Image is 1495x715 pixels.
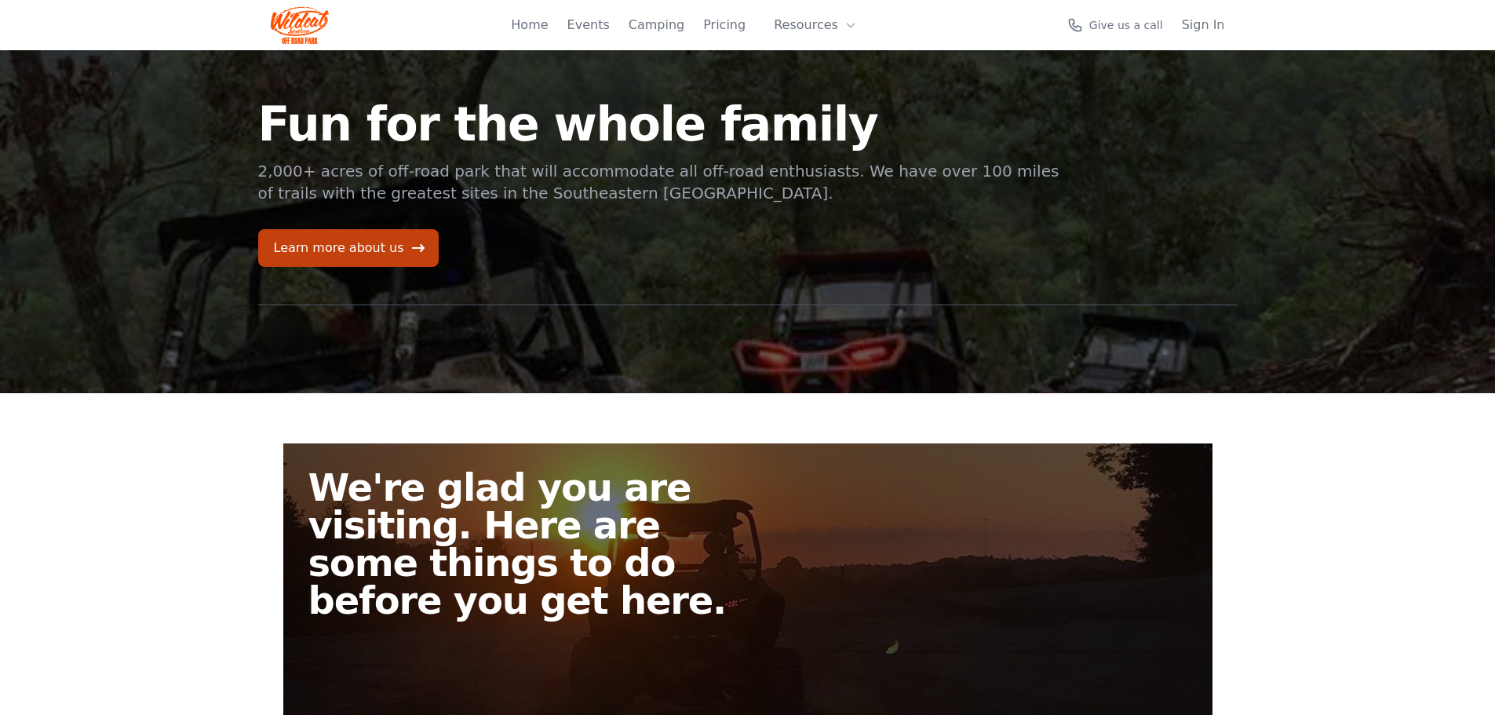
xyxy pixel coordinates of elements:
a: Camping [629,16,684,35]
a: Sign In [1182,16,1225,35]
p: 2,000+ acres of off-road park that will accommodate all off-road enthusiasts. We have over 100 mi... [258,160,1062,204]
img: Wildcat Logo [271,6,330,44]
a: Home [511,16,548,35]
button: Resources [764,9,866,41]
a: Give us a call [1067,17,1163,33]
h1: Fun for the whole family [258,100,1062,148]
h2: We're glad you are visiting. Here are some things to do before you get here. [308,469,760,619]
a: Events [567,16,610,35]
a: Learn more about us [258,229,439,267]
a: Pricing [703,16,746,35]
span: Give us a call [1089,17,1163,33]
